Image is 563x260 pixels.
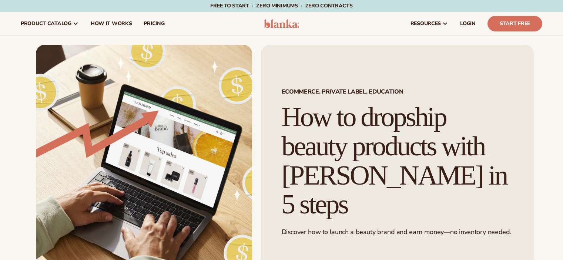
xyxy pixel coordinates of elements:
[264,19,299,28] img: logo
[138,12,170,36] a: pricing
[85,12,138,36] a: How It Works
[144,21,164,27] span: pricing
[21,21,71,27] span: product catalog
[460,21,476,27] span: LOGIN
[454,12,482,36] a: LOGIN
[410,21,441,27] span: resources
[282,228,513,236] p: Discover how to launch a beauty brand and earn money—no inventory needed.
[210,2,352,9] span: Free to start · ZERO minimums · ZERO contracts
[487,16,542,31] a: Start Free
[15,12,85,36] a: product catalog
[91,21,132,27] span: How It Works
[405,12,454,36] a: resources
[282,89,513,95] span: Ecommerce, Private Label, EDUCATION
[282,102,513,219] h1: How to dropship beauty products with [PERSON_NAME] in 5 steps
